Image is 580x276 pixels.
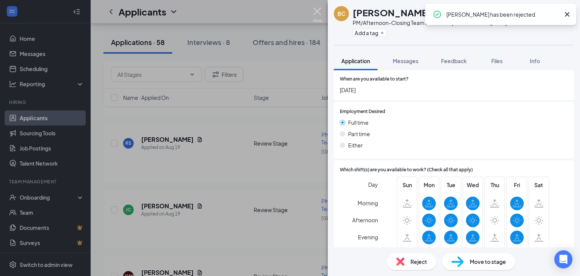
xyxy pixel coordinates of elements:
svg: CheckmarkCircle [433,10,442,19]
span: Either [348,141,363,149]
span: Sat [532,181,546,189]
div: PM/Afternoon-Closing Team Member at [GEOGRAPHIC_DATA] [353,19,507,26]
span: Which shift(s) are you available to work? (Check all that apply) [340,166,473,174]
span: Application [341,57,370,64]
span: Reject [410,257,427,266]
h1: [PERSON_NAME] [353,6,431,19]
span: Wed [466,181,480,189]
span: Messages [393,57,418,64]
span: Full time [348,118,369,127]
span: Files [491,57,503,64]
span: Info [530,57,540,64]
span: Fri [510,181,524,189]
div: [PERSON_NAME] has been rejected. [446,10,560,19]
span: Tue [444,181,458,189]
svg: Cross [563,10,572,19]
span: Afternoon [352,213,378,227]
button: PlusAdd a tag [353,29,386,37]
span: [DATE] [340,86,568,94]
span: Morning [358,196,378,210]
span: Thu [488,181,501,189]
span: When are you available to start? [340,76,409,83]
span: Sun [400,181,414,189]
span: Employment Desired [340,108,385,115]
span: Evening [358,230,378,244]
span: Part time [348,130,370,138]
svg: Plus [380,31,384,35]
span: Mon [422,181,436,189]
div: Open Intercom Messenger [554,250,572,268]
div: BC [338,10,346,17]
span: Feedback [441,57,467,64]
span: Move to stage [470,257,506,266]
span: Day [368,180,378,189]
